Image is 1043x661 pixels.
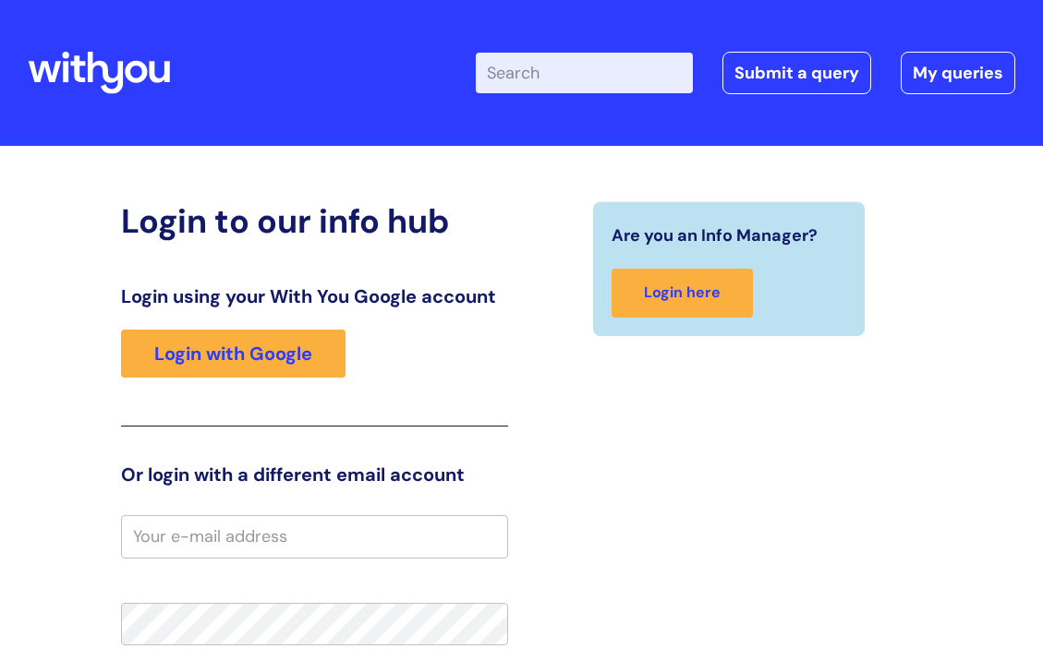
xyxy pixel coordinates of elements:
h3: Login using your With You Google account [121,285,508,307]
a: Login with Google [121,330,346,378]
a: Submit a query [722,52,871,94]
h2: Login to our info hub [121,201,508,241]
h3: Or login with a different email account [121,463,508,486]
a: Login here [612,269,753,318]
input: Your e-mail address [121,515,508,558]
a: My queries [901,52,1015,94]
input: Search [476,53,693,93]
span: Are you an Info Manager? [612,221,818,250]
